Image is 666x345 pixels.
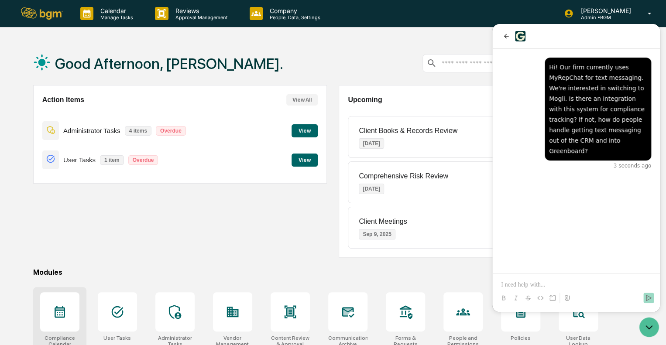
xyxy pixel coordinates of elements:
h1: Good Afternoon, [PERSON_NAME]. [55,55,283,72]
p: Administrator Tasks [63,127,120,134]
p: Sep 9, 2025 [359,229,395,239]
p: Manage Tasks [93,14,137,20]
p: Overdue [156,126,186,136]
h2: Upcoming [348,96,382,104]
p: 1 item [100,155,124,165]
p: Calendar [93,7,137,14]
button: View All [286,94,318,106]
h2: Action Items [42,96,84,104]
p: Approval Management [168,14,232,20]
p: 4 items [125,126,151,136]
p: Company [263,7,325,14]
a: View [292,126,318,134]
button: View [292,124,318,137]
img: logo [21,7,63,20]
iframe: Customer support window [492,24,660,312]
div: User Tasks [103,335,131,341]
p: [DATE] [359,138,384,149]
p: Comprehensive Risk Review [359,172,448,180]
a: View [292,155,318,164]
p: Client Meetings [359,218,407,225]
p: [DATE] [359,184,384,194]
p: Client Books & Records Review [359,127,457,135]
button: View [292,154,318,167]
p: Overdue [128,155,158,165]
p: Reviews [168,7,232,14]
iframe: Open customer support [638,316,662,340]
p: People, Data, Settings [263,14,325,20]
div: Modules [33,268,632,277]
p: User Tasks [63,156,96,164]
p: Admin • BGM [573,14,635,20]
p: [PERSON_NAME] [573,7,635,14]
div: Policies [511,335,531,341]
